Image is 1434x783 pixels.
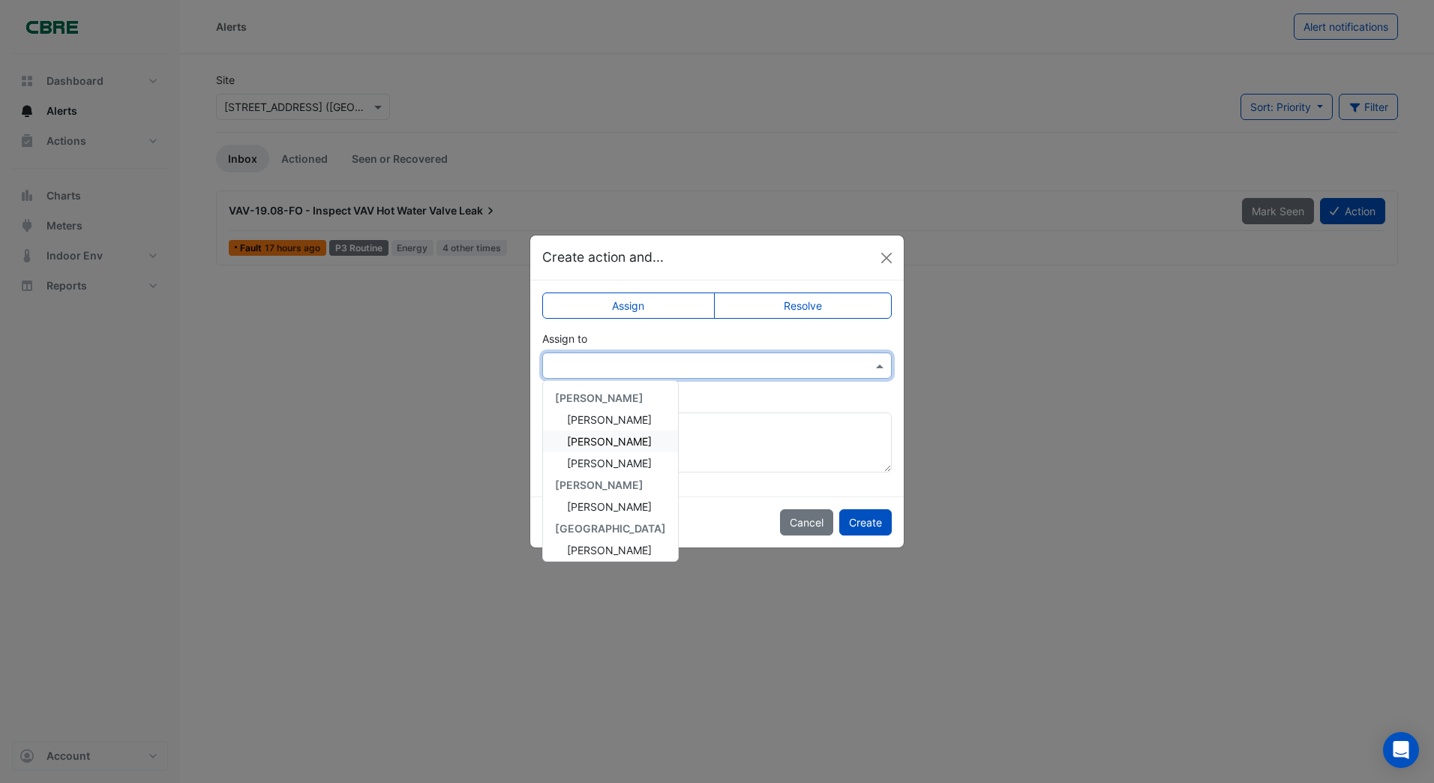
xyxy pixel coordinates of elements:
[567,544,652,556] span: [PERSON_NAME]
[875,247,898,269] button: Close
[567,413,652,426] span: [PERSON_NAME]
[542,292,715,319] label: Assign
[543,381,678,561] div: Options List
[555,478,643,491] span: [PERSON_NAME]
[542,247,664,267] h5: Create action and...
[780,509,833,535] button: Cancel
[567,500,652,513] span: [PERSON_NAME]
[1383,732,1419,768] div: Open Intercom Messenger
[542,331,587,346] label: Assign to
[567,457,652,469] span: [PERSON_NAME]
[555,391,643,404] span: [PERSON_NAME]
[839,509,892,535] button: Create
[714,292,892,319] label: Resolve
[567,435,652,448] span: [PERSON_NAME]
[555,522,666,535] span: [GEOGRAPHIC_DATA]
